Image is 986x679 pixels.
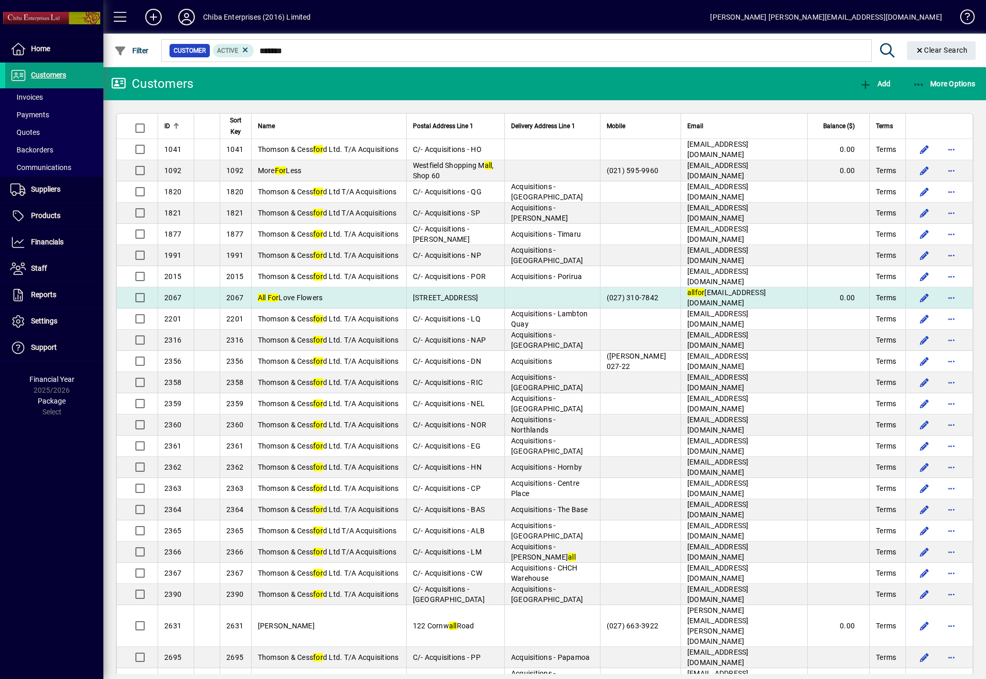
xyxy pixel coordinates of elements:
[258,145,399,153] span: Thomson & Cess d Ltd. T/A Acquisitions
[687,246,749,265] span: [EMAIL_ADDRESS][DOMAIN_NAME]
[164,188,181,196] span: 1820
[31,44,50,53] span: Home
[943,522,960,539] button: More options
[313,399,323,408] em: for
[31,185,60,193] span: Suppliers
[226,145,243,153] span: 1041
[916,226,933,242] button: Edit
[226,294,243,302] span: 2067
[511,479,579,498] span: Acquisitions - Centre Place
[258,294,266,302] em: All
[943,586,960,603] button: More options
[313,569,323,577] em: for
[170,8,203,26] button: Profile
[943,618,960,634] button: More options
[164,421,181,429] span: 2360
[226,209,243,217] span: 1821
[226,357,243,365] span: 2356
[29,375,74,383] span: Financial Year
[687,543,749,561] span: [EMAIL_ADDRESS][DOMAIN_NAME]
[511,415,556,434] span: Acquisitions - Northlands
[258,209,397,217] span: Thomson & Cess d Ltd T/A Acquisitions
[943,183,960,200] button: More options
[413,421,487,429] span: C/- Acquisitions - NOR
[413,272,486,281] span: C/- Acquisitions - POR
[952,2,973,36] a: Knowledge Base
[943,268,960,285] button: More options
[687,288,766,307] span: [EMAIL_ADDRESS][DOMAIN_NAME]
[258,272,399,281] span: Thomson & Cess d Ltd. T/A Acquisitions
[916,289,933,306] button: Edit
[943,565,960,581] button: More options
[807,605,869,647] td: 0.00
[258,357,399,365] span: Thomson & Cess d Ltd. T/A Acquisitions
[876,441,896,451] span: Terms
[607,352,667,371] span: ([PERSON_NAME] 027-22
[10,163,71,172] span: Communications
[413,145,482,153] span: C/- Acquisitions - HO
[687,352,749,371] span: [EMAIL_ADDRESS][DOMAIN_NAME]
[164,548,181,556] span: 2366
[275,166,286,175] em: For
[313,378,323,387] em: for
[226,442,243,450] span: 2361
[164,442,181,450] span: 2361
[916,618,933,634] button: Edit
[268,294,279,302] em: For
[687,310,749,328] span: [EMAIL_ADDRESS][DOMAIN_NAME]
[413,463,482,471] span: C/- Acquisitions - HN
[114,47,149,55] span: Filter
[313,188,323,196] em: for
[226,166,243,175] span: 1092
[413,484,481,492] span: C/- Acquisitions - CP
[876,420,896,430] span: Terms
[10,93,43,101] span: Invoices
[943,374,960,391] button: More options
[916,586,933,603] button: Edit
[258,442,399,450] span: Thomson & Cess d Ltd. T/A Acquisitions
[5,177,103,203] a: Suppliers
[313,272,323,281] em: for
[687,458,749,476] span: [EMAIL_ADDRESS][DOMAIN_NAME]
[258,569,399,577] span: Thomson & Cess d Ltd. T/A Acquisitions
[943,501,960,518] button: More options
[31,264,47,272] span: Staff
[607,294,659,302] span: (027) 310-7842
[226,188,243,196] span: 1820
[876,271,896,282] span: Terms
[226,590,243,598] span: 2390
[687,140,749,159] span: [EMAIL_ADDRESS][DOMAIN_NAME]
[137,8,170,26] button: Add
[943,289,960,306] button: More options
[164,251,181,259] span: 1991
[226,421,243,429] span: 2360
[217,47,238,54] span: Active
[413,548,482,556] span: C/- Acquisitions - LM
[258,463,399,471] span: Thomson & Cess d Ltd. T/A Acquisitions
[687,204,749,222] span: [EMAIL_ADDRESS][DOMAIN_NAME]
[258,378,399,387] span: Thomson & Cess d Ltd. T/A Acquisitions
[807,139,869,160] td: 0.00
[876,250,896,260] span: Terms
[687,120,801,132] div: Email
[226,399,243,408] span: 2359
[687,120,703,132] span: Email
[876,547,896,557] span: Terms
[31,343,57,351] span: Support
[5,141,103,159] a: Backorders
[943,459,960,475] button: More options
[511,204,568,222] span: Acquisitions - [PERSON_NAME]
[213,44,254,57] mat-chip: Activation Status: Active
[164,505,181,514] span: 2364
[5,106,103,124] a: Payments
[164,527,181,535] span: 2365
[916,522,933,539] button: Edit
[710,9,942,25] div: [PERSON_NAME] [PERSON_NAME][EMAIL_ADDRESS][DOMAIN_NAME]
[910,74,978,93] button: More Options
[226,251,243,259] span: 1991
[164,569,181,577] span: 2367
[413,378,483,387] span: C/- Acquisitions - RIC
[916,416,933,433] button: Edit
[226,230,243,238] span: 1877
[876,504,896,515] span: Terms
